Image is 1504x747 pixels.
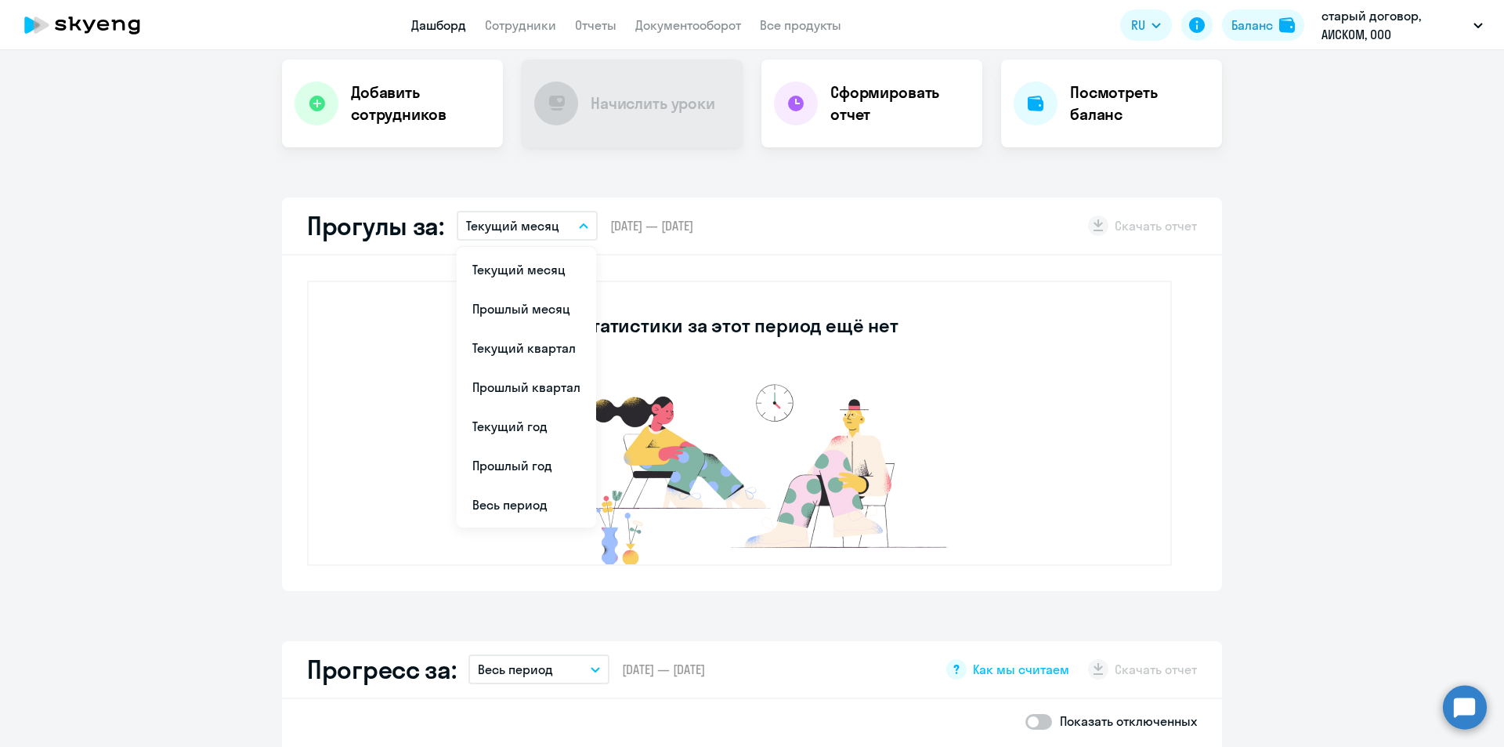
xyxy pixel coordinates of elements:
button: Весь период [468,655,609,684]
a: Документооборот [635,17,741,33]
span: [DATE] — [DATE] [622,661,705,678]
span: RU [1131,16,1145,34]
img: balance [1279,17,1295,33]
a: Сотрудники [485,17,556,33]
button: RU [1120,9,1172,41]
h4: Посмотреть баланс [1070,82,1209,125]
button: Балансbalance [1222,9,1304,41]
p: Показать отключенных [1060,712,1197,731]
h3: Статистики за этот период ещё нет [580,313,898,338]
span: Как мы считаем [973,661,1069,678]
div: Баланс [1231,16,1273,34]
h4: Добавить сотрудников [351,82,490,125]
img: no-data [504,376,974,564]
span: [DATE] — [DATE] [610,217,693,234]
h4: Сформировать отчет [830,82,970,125]
button: старый договор, АИСКОМ, ООО [1314,6,1491,44]
p: Весь период [478,660,553,679]
p: Текущий месяц [466,216,559,235]
h2: Прогресс за: [307,654,456,685]
a: Все продукты [760,17,841,33]
button: Текущий месяц [457,211,598,241]
h2: Прогулы за: [307,210,444,241]
h4: Начислить уроки [591,92,715,114]
ul: RU [457,247,596,528]
a: Отчеты [575,17,616,33]
a: Дашборд [411,17,466,33]
p: старый договор, АИСКОМ, ООО [1321,6,1467,44]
